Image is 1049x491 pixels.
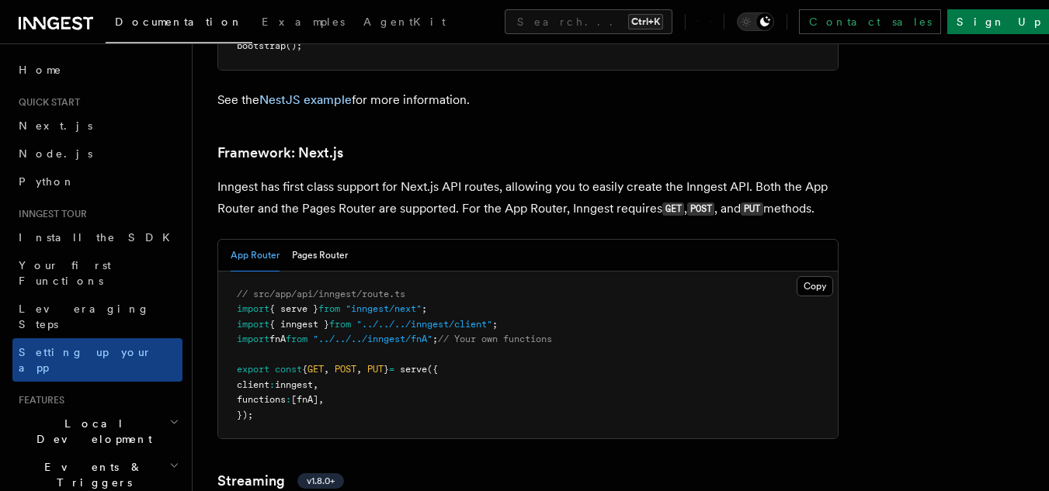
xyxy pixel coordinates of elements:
span: "../../../inngest/client" [356,319,492,330]
span: GET [307,364,324,375]
button: Search...Ctrl+K [505,9,672,34]
span: Node.js [19,147,92,160]
span: import [237,303,269,314]
span: Features [12,394,64,406]
span: , [324,364,329,375]
span: import [237,334,269,344]
span: import [237,319,269,330]
span: Events & Triggers [12,459,169,490]
a: Setting up your app [12,338,182,382]
span: Home [19,62,62,78]
span: // src/app/api/inngest/route.ts [237,289,405,299]
a: Framework: Next.js [217,142,343,164]
span: Python [19,175,75,188]
span: Leveraging Steps [19,303,150,330]
span: Setting up your app [19,346,152,374]
span: Examples [262,16,345,28]
span: ; [422,303,427,314]
a: Install the SDK [12,223,182,251]
span: = [389,364,394,375]
button: Pages Router [292,240,348,271]
span: v1.8.0+ [307,475,335,487]
button: App Router [231,240,280,271]
button: Copy [797,276,833,296]
span: // Your own functions [438,334,552,344]
span: "../../../inngest/fnA" [313,334,432,344]
p: See the for more information. [217,89,839,111]
span: from [286,334,307,344]
kbd: Ctrl+K [628,14,663,29]
button: Local Development [12,410,182,453]
span: , [356,364,362,375]
span: : [269,379,275,390]
a: Documentation [106,5,252,43]
span: inngest [275,379,313,390]
span: Inngest tour [12,208,87,220]
code: PUT [741,202,762,216]
span: { serve } [269,303,318,314]
span: AgentKit [363,16,446,28]
span: [fnA] [291,394,318,405]
span: "inngest/next" [346,303,422,314]
a: Home [12,56,182,84]
span: , [318,394,324,405]
span: ; [492,319,498,330]
span: : [286,394,291,405]
button: Toggle dark mode [737,12,774,31]
span: Next.js [19,119,92,132]
span: ({ [427,364,438,375]
span: export [237,364,269,375]
span: { [302,364,307,375]
span: from [329,319,351,330]
span: functions [237,394,286,405]
span: , [313,379,318,390]
a: AgentKit [354,5,455,42]
span: POST [335,364,356,375]
span: Local Development [12,416,169,447]
span: Your first Functions [19,259,111,287]
span: from [318,303,340,314]
a: Node.js [12,140,182,168]
code: POST [687,202,714,216]
span: client [237,379,269,390]
span: Quick start [12,96,80,109]
a: Examples [252,5,354,42]
span: Install the SDK [19,231,179,244]
span: serve [400,364,427,375]
a: Python [12,168,182,195]
a: NestJS example [259,92,352,107]
span: bootstrap [237,40,286,51]
code: GET [662,202,684,216]
span: } [384,364,389,375]
a: Contact sales [799,9,941,34]
span: { inngest } [269,319,329,330]
a: Next.js [12,112,182,140]
span: Documentation [115,16,243,28]
span: const [275,364,302,375]
span: (); [286,40,302,51]
p: Inngest has first class support for Next.js API routes, allowing you to easily create the Inngest... [217,176,839,220]
a: Your first Functions [12,251,182,295]
span: PUT [367,364,384,375]
a: Leveraging Steps [12,295,182,338]
span: fnA [269,334,286,344]
span: ; [432,334,438,344]
span: }); [237,410,253,420]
